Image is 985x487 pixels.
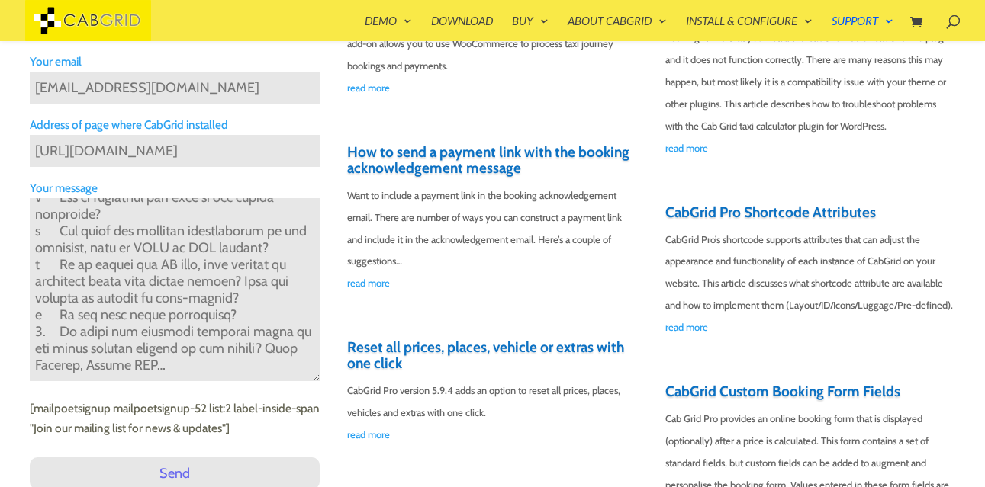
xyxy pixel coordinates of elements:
[665,383,900,400] a: CabGrid Custom Booking Form Fields
[30,135,320,167] input: http://my-website.com/prices
[365,15,412,41] a: Demo
[25,11,151,27] a: CabGrid Taxi Plugin
[347,184,637,273] p: Want to include a payment link in the booking acknowledgement email. There are number of ways you...
[665,27,955,137] p: You might find that you install the CabGrid free or CabGrid Pro plugin and it does not function c...
[30,115,320,135] label: Address of page where CabGrid installed
[30,52,320,72] label: Your email
[832,15,893,41] a: Support
[347,77,637,99] a: read more
[665,316,955,338] a: read more
[568,15,667,41] a: About CabGrid
[347,11,637,77] p: How to install and configure the CabGrid WooCommerce Add-on. This add-on allows you to use WooCom...
[512,15,549,41] a: Buy
[665,137,955,159] a: read more
[347,380,637,424] p: CabGrid Pro version 5.9.4 adds an option to reset all prices, places, vehicles and extras with on...
[347,272,637,294] a: read more
[347,424,637,446] a: read more
[347,338,624,372] a: Reset all prices, places, vehicle or extras with one click
[686,15,813,41] a: Install & Configure
[431,15,493,41] a: Download
[30,399,320,438] p: [mailpoetsignup mailpoetsignup-52 list:2 label-inside-span "Join our mailing list for news & upda...
[30,178,320,198] label: Your message
[665,229,955,317] p: CabGrid Pro’s shortcode supports attributes that can adjust the appearance and functionality of e...
[665,203,876,221] a: CabGrid Pro Shortcode Attributes
[347,143,629,177] a: How to send a payment link with the booking acknowledgement message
